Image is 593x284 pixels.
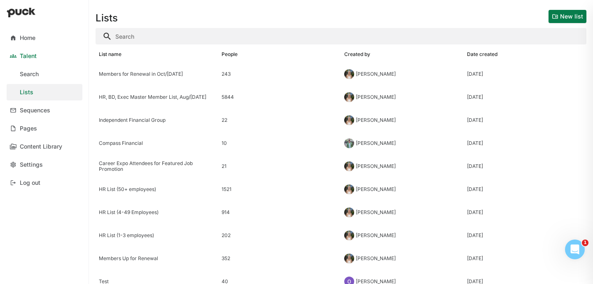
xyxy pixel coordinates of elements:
[20,71,39,78] div: Search
[222,233,338,238] div: 202
[222,256,338,261] div: 352
[356,163,396,169] div: [PERSON_NAME]
[467,163,483,169] div: [DATE]
[20,143,62,150] div: Content Library
[582,240,588,246] span: 1
[20,89,33,96] div: Lists
[7,156,82,173] a: Settings
[20,107,50,114] div: Sequences
[99,94,215,100] div: HR, BD, Exec Master Member List, Aug/[DATE]
[222,117,338,123] div: 22
[467,256,483,261] div: [DATE]
[356,256,396,261] div: [PERSON_NAME]
[99,71,215,77] div: Members for Renewal in Oct/[DATE]
[99,140,215,146] div: Compass Financial
[222,51,238,57] div: People
[7,138,82,155] a: Content Library
[467,71,483,77] div: [DATE]
[467,117,483,123] div: [DATE]
[549,10,586,23] button: New list
[99,210,215,215] div: HR List (4-49 Employees)
[222,140,338,146] div: 10
[99,117,215,123] div: Independent Financial Group
[99,51,121,57] div: List name
[96,13,118,23] h1: Lists
[222,163,338,169] div: 21
[7,30,82,46] a: Home
[356,210,396,215] div: [PERSON_NAME]
[467,94,483,100] div: [DATE]
[99,161,215,172] div: Career Expo Attendees for Featured Job Promotion
[356,117,396,123] div: [PERSON_NAME]
[7,84,82,100] a: Lists
[356,186,396,192] div: [PERSON_NAME]
[356,233,396,238] div: [PERSON_NAME]
[344,51,370,57] div: Created by
[20,53,37,60] div: Talent
[222,94,338,100] div: 5844
[467,140,483,146] div: [DATE]
[222,210,338,215] div: 914
[20,161,43,168] div: Settings
[222,186,338,192] div: 1521
[7,120,82,137] a: Pages
[20,179,40,186] div: Log out
[356,140,396,146] div: [PERSON_NAME]
[99,256,215,261] div: Members Up for Renewal
[20,35,35,42] div: Home
[467,233,483,238] div: [DATE]
[356,94,396,100] div: [PERSON_NAME]
[99,233,215,238] div: HR List (1-3 employees)
[565,240,585,259] iframe: Intercom live chat
[467,210,483,215] div: [DATE]
[7,102,82,119] a: Sequences
[99,186,215,192] div: HR List (50+ employees)
[467,51,497,57] div: Date created
[222,71,338,77] div: 243
[7,66,82,82] a: Search
[7,48,82,64] a: Talent
[356,71,396,77] div: [PERSON_NAME]
[467,186,483,192] div: [DATE]
[96,28,586,44] input: Search
[20,125,37,132] div: Pages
